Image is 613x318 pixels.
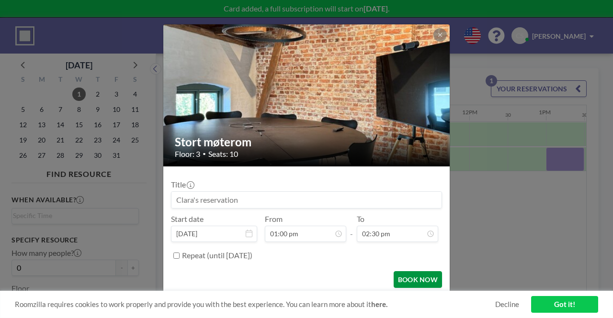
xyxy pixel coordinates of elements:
[371,300,387,308] a: here.
[182,251,252,260] label: Repeat (until [DATE])
[175,149,200,159] span: Floor: 3
[265,214,283,224] label: From
[495,300,519,309] a: Decline
[357,214,364,224] label: To
[208,149,238,159] span: Seats: 10
[171,214,204,224] label: Start date
[531,296,598,313] a: Got it!
[171,192,442,208] input: Clara's reservation
[175,135,439,149] h2: Stort møterom
[203,150,206,157] span: •
[394,271,442,288] button: BOOK NOW
[171,180,193,189] label: Title
[350,218,353,239] span: -
[15,300,495,309] span: Roomzilla requires cookies to work properly and provide you with the best experience. You can lea...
